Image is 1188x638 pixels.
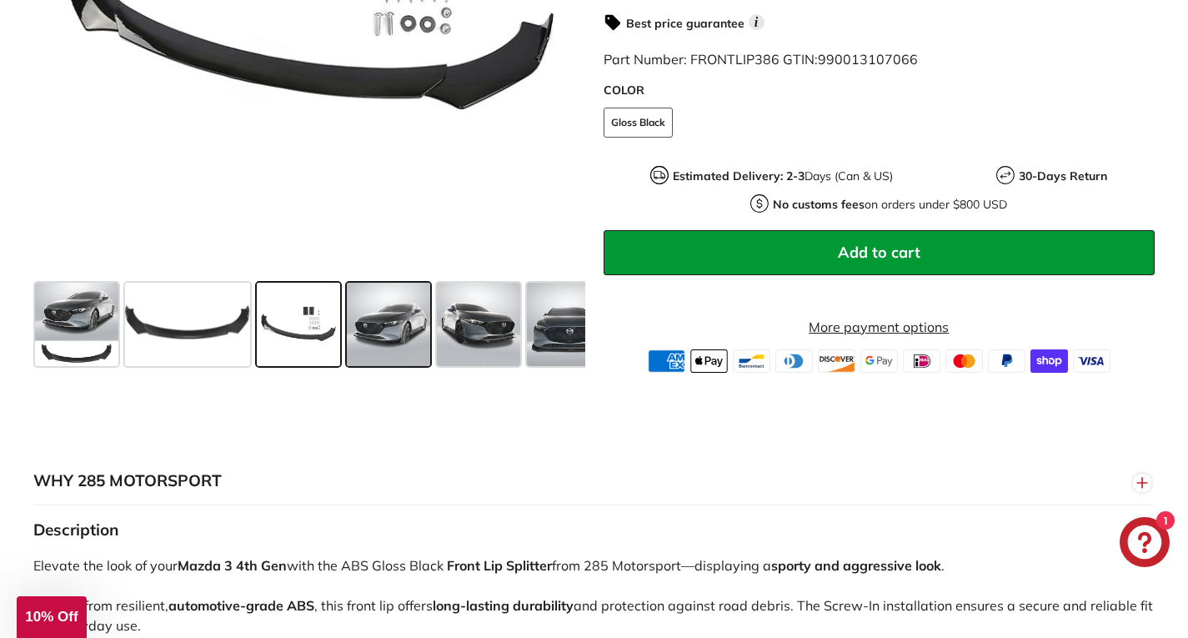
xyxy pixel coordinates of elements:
img: american_express [648,349,685,372]
img: master [945,349,983,372]
span: Part Number: FRONTLIP386 GTIN: [604,50,918,67]
div: 10% Off [17,596,87,638]
strong: 30-Days Return [1019,168,1107,183]
img: ideal [903,349,940,372]
img: paypal [988,349,1025,372]
img: bancontact [733,349,770,372]
img: apple_pay [690,349,728,372]
span: Add to cart [838,242,920,261]
p: on orders under $800 USD [773,195,1007,213]
button: WHY 285 MOTORSPORT [33,456,1155,506]
strong: long-lasting durability [433,597,574,614]
strong: Estimated Delivery: 2-3 [673,168,805,183]
img: shopify_pay [1030,349,1068,372]
p: Days (Can & US) [673,167,893,184]
img: diners_club [775,349,813,372]
strong: Mazda 3 4th Gen [178,557,287,574]
img: discover [818,349,855,372]
button: Add to cart [604,229,1155,274]
span: 990013107066 [818,50,918,67]
strong: Front Lip Splitter [447,557,552,574]
inbox-online-store-chat: Shopify online store chat [1115,517,1175,571]
strong: sporty and aggressive look [771,557,941,574]
strong: No customs fees [773,196,865,211]
label: COLOR [604,81,1155,98]
span: 10% Off [25,609,78,625]
span: i [749,14,764,30]
img: google_pay [860,349,898,372]
a: More payment options [604,316,1155,336]
strong: automotive-grade ABS [168,597,314,614]
img: visa [1073,349,1110,372]
button: Description [33,505,1155,555]
strong: Best price guarantee [626,15,744,30]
